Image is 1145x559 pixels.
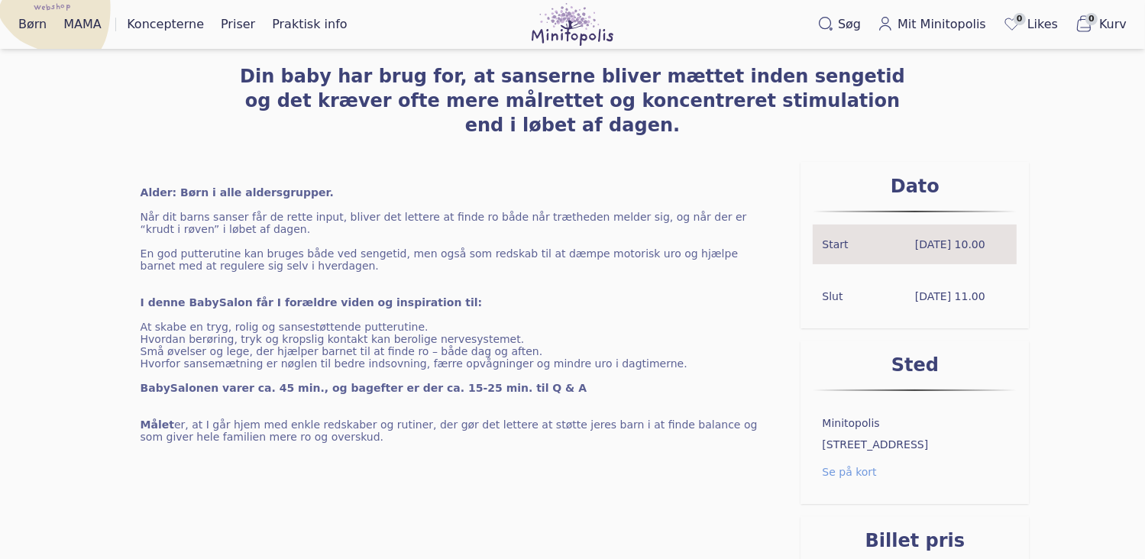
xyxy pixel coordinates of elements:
a: Praktisk info [266,12,353,37]
button: 0Kurv [1069,11,1133,37]
h3: Sted [813,353,1017,377]
strong: I denne BabySalon får I forældre viden og inspiration til: [141,296,483,309]
p: At skabe en tryg, rolig og sansestøttende putterutine. [141,321,777,333]
button: Søg [812,12,867,37]
p: Hvordan berøring, tryk og kropslig kontakt kan berolige nervesystemet. [141,333,777,345]
span: [STREET_ADDRESS] [822,437,1008,452]
strong: Målet [141,418,174,431]
a: Børn [12,12,53,37]
span: 0 [1085,13,1098,25]
h3: Dato [813,174,1017,199]
p: Når dit barns sanser får de rette input, bliver det lettere at finde ro både når trætheden melder... [141,211,777,235]
span: Kurv [1099,15,1127,34]
p: En god putterutine kan bruges både ved sengetid, men også som redskab til at dæmpe motorisk uro o... [141,247,777,272]
a: Se på kort [822,464,876,480]
a: Mit Minitopolis [872,12,992,37]
p: Små øvelser og lege, der hjælper barnet til at finde ro – både dag og aften. [141,345,777,357]
span: Start [822,237,914,252]
a: MAMA [57,12,108,37]
img: Minitopolis logo [532,3,613,46]
a: 0Likes [997,11,1064,37]
p: er, at I går hjem med enkle redskaber og rutiner, der gør det lettere at støtte jeres barn i at f... [141,418,777,443]
a: Priser [215,12,261,37]
strong: BabySalonen varer ca. 45 min., og bagefter er der ca. 15-25 min. til Q & A [141,382,587,394]
h3: Billet pris [813,528,1017,553]
strong: Alder: Børn i alle aldersgrupper. [141,186,334,199]
h3: Din baby har brug for, at sanserne bliver mættet inden sengetid og det kræver ofte mere målrettet... [231,64,915,137]
span: Slut [822,289,914,304]
span: [DATE] 10.00 [915,237,1008,252]
span: Mit Minitopolis [898,15,986,34]
a: Koncepterne [121,12,210,37]
span: 0 [1014,13,1026,25]
p: Hvorfor sansemætning er nøglen til bedre indsovning, færre opvågninger og mindre uro i dagtimerne. [141,357,777,370]
span: [DATE] 11.00 [915,289,1008,304]
span: Minitopolis [822,415,1008,431]
span: Søg [838,15,861,34]
span: Likes [1027,15,1058,34]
